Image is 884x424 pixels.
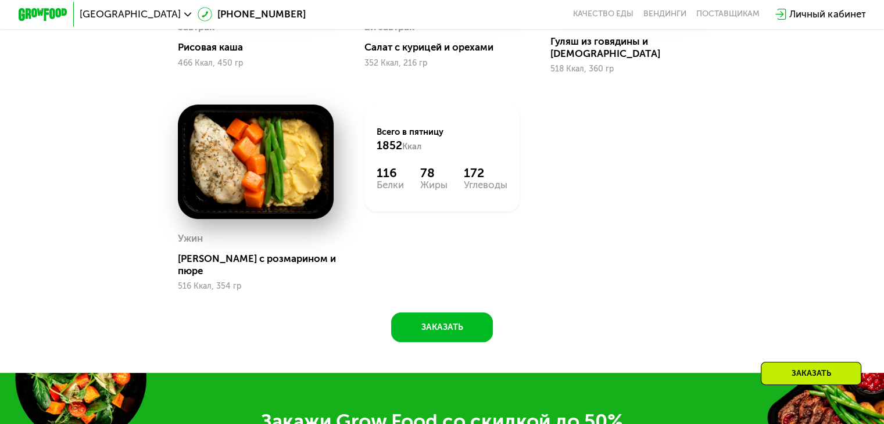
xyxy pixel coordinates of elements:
[178,59,334,68] div: 466 Ккал, 450 гр
[391,312,493,342] button: Заказать
[178,253,343,277] div: [PERSON_NAME] с розмарином и пюре
[364,41,529,53] div: Салат с курицей и орехами
[377,180,404,190] div: Белки
[420,166,448,180] div: 78
[178,41,343,53] div: Рисовая каша
[761,362,861,385] div: Заказать
[198,7,306,21] a: [PHONE_NUMBER]
[364,59,520,68] div: 352 Ккал, 216 гр
[377,126,507,153] div: Всего в пятницу
[80,9,181,19] span: [GEOGRAPHIC_DATA]
[573,9,634,19] a: Качество еды
[377,166,404,180] div: 116
[464,180,507,190] div: Углеводы
[464,166,507,180] div: 172
[178,229,203,248] div: Ужин
[550,64,706,74] div: 518 Ккал, 360 гр
[643,9,686,19] a: Вендинги
[550,35,715,60] div: Гуляш из говядины и [DEMOGRAPHIC_DATA]
[178,282,334,291] div: 516 Ккал, 354 гр
[402,141,421,152] span: Ккал
[377,139,402,152] span: 1852
[696,9,760,19] div: поставщикам
[789,7,865,21] div: Личный кабинет
[420,180,448,190] div: Жиры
